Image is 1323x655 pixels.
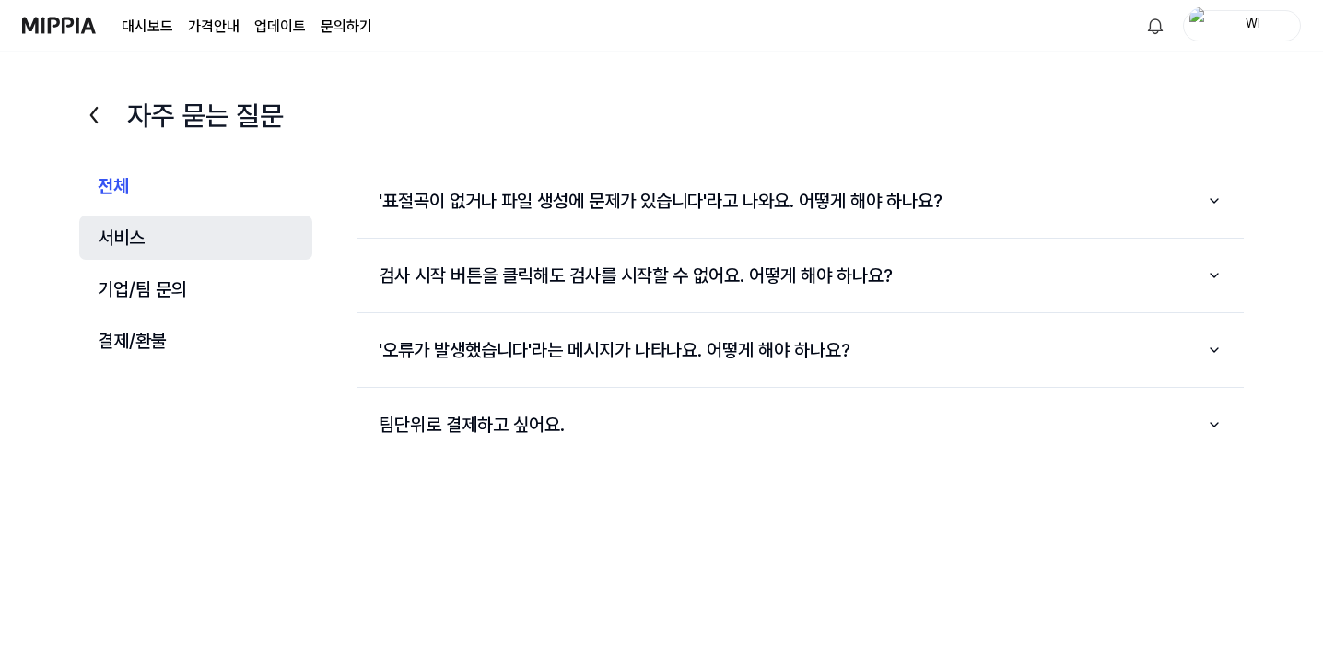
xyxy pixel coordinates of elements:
[1217,15,1289,35] div: WI
[79,319,312,363] button: 결제/환불
[321,16,372,38] a: 문의하기
[79,267,312,311] button: 기업/팀 문의
[357,321,1244,380] button: '오류가 발생했습니다'라는 메시지가 나타나요. 어떻게 해야 하나요?
[357,395,1244,454] button: 팀단위로 결제하고 싶어요.
[79,164,312,208] button: 전체
[1183,10,1301,41] button: profileWI
[1189,7,1212,44] img: profile
[79,216,312,260] button: 서비스
[357,171,1244,230] button: '표절곡이 없거나 파일 생성에 문제가 있습니다'라고 나와요. 어떻게 해야 하나요?
[122,16,173,38] a: 대시보드
[357,246,1244,305] button: 검사 시작 버튼을 클릭해도 검사를 시작할 수 없어요. 어떻게 해야 하나요?
[254,16,306,38] a: 업데이트
[1144,15,1166,37] img: 알림
[127,96,1244,135] h1: 자주 묻는 질문
[188,16,240,38] a: 가격안내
